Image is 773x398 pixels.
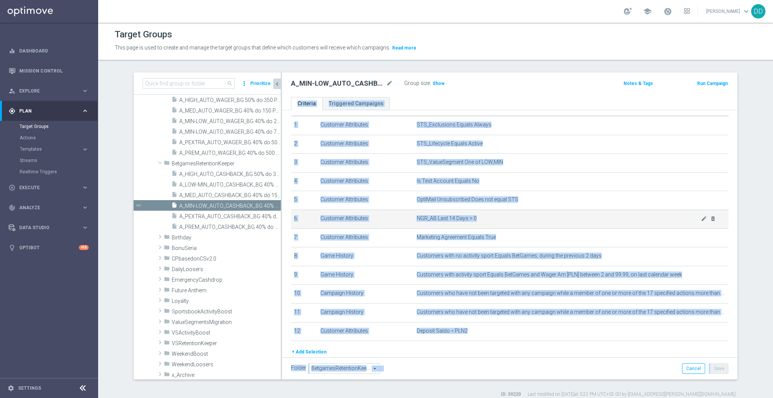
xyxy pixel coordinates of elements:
i: insert_drive_file [171,107,177,116]
td: Customer Attributes [317,116,414,135]
i: insert_drive_file [171,181,177,190]
span: school [643,7,651,15]
h1: Target Groups [115,29,172,40]
button: Save [710,363,728,374]
span: EmergencyCashdrop [172,277,281,283]
span: BonuSeria [172,245,281,251]
span: STS_ValueSegment One of LOW,MIN [417,159,503,165]
a: Mission Control [19,61,89,81]
span: A_PEXTRA_AUTO_CASHBACK_BG 40% do 500 PLN_14d [179,213,281,220]
div: Dashboard [9,41,89,61]
span: Customers who have not been targeted with any campaign while a member of one or more of the 17 sp... [417,290,726,296]
span: Marketing Agreement Equals True [417,234,496,241]
td: Campaign History [317,303,414,322]
button: Cancel [682,363,705,374]
div: +10 [79,245,89,250]
span: Future Anthem [172,287,281,294]
td: 7 [291,228,317,247]
span: CPbasedonCSv2.0 [172,256,281,262]
div: Mission Control [9,61,89,81]
span: A_PREM_AUTO_WAGER_BG 40% do 500 PLN_14d [179,150,281,156]
div: Templates [20,147,82,151]
td: 8 [291,247,317,266]
span: VSRetentionKeeper [172,340,281,347]
div: Data Studio [9,224,82,231]
span: A_MED_AUTO_CASHBACK_BG 40% do 150 PLN_14d [179,192,281,199]
label: ID: 39220 [501,391,521,398]
div: Optibot [9,238,89,258]
div: Plan [9,108,82,114]
span: A_PREM_AUTO_CASHBACK_BG 40% do 500 PLN_14d [179,224,281,230]
span: STS_Exclusions Equals Always [417,122,491,128]
td: 4 [291,172,317,191]
a: Realtime Triggers [20,169,79,175]
label: Folder [291,365,306,371]
div: Realtime Triggers [20,166,97,177]
span: Customers with activity sport Equals BetGames and Wager Am [PLN] between 2 and 99.99, on last cal... [417,272,682,278]
a: Settings [18,386,41,390]
i: insert_drive_file [171,191,177,200]
span: WeekendBoost [172,351,281,357]
i: folder [164,244,170,253]
span: Plan [19,109,82,113]
span: Deposit Saldo < PLN2 [417,328,468,334]
td: 2 [291,135,317,154]
button: person_search Explore keyboard_arrow_right [8,88,89,94]
i: lightbulb [9,244,15,251]
span: NGR_AB Last 14 Days > 0 [417,215,701,222]
td: Customer Attributes [317,154,414,173]
button: equalizer Dashboard [8,48,89,54]
div: Analyze [9,204,82,211]
button: Mission Control [8,68,89,74]
td: 11 [291,303,317,322]
button: Prioritize [249,79,272,89]
a: Triggered Campaigns [322,97,390,110]
div: Templates keyboard_arrow_right [20,146,89,152]
td: Game History [317,247,414,266]
span: Explore [19,89,82,93]
i: keyboard_arrow_right [82,146,89,153]
td: Customer Attributes [317,191,414,210]
td: Customer Attributes [317,135,414,154]
a: Criteria [291,97,322,110]
i: insert_drive_file [171,139,177,147]
td: Game History [317,266,414,285]
button: track_changes Analyze keyboard_arrow_right [8,205,89,211]
button: Notes & Tags [623,79,654,88]
button: gps_fixed Plan keyboard_arrow_right [8,108,89,114]
span: A_MIN-LOW_AUTO_WAGER_BG 40% do 75 PLN_14d [179,129,281,135]
i: insert_drive_file [171,117,177,126]
div: Target Groups [20,121,97,132]
i: chevron_left [274,80,281,88]
button: Read more [391,44,417,52]
td: Campaign History [317,285,414,304]
i: folder [164,287,170,295]
div: Execute [9,184,82,191]
span: Is Test Account Equals No [417,178,479,184]
i: keyboard_arrow_right [82,224,89,231]
input: Quick find group or folder [143,78,235,89]
i: keyboard_arrow_right [82,204,89,211]
span: Birthday [172,234,281,241]
i: folder [164,350,170,359]
button: lightbulb Optibot +10 [8,245,89,251]
i: folder [164,361,170,369]
i: play_circle_outline [9,184,15,191]
td: Customer Attributes [317,228,414,247]
div: Actions [20,132,97,143]
i: folder [164,329,170,338]
i: insert_drive_file [171,213,177,221]
td: 10 [291,285,317,304]
span: DailyLoosers [172,266,281,273]
span: Analyze [19,205,82,210]
i: folder [164,276,170,285]
div: Data Studio keyboard_arrow_right [8,225,89,231]
button: chevron_left [273,79,281,89]
i: gps_fixed [9,108,15,114]
div: Explore [9,88,82,94]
